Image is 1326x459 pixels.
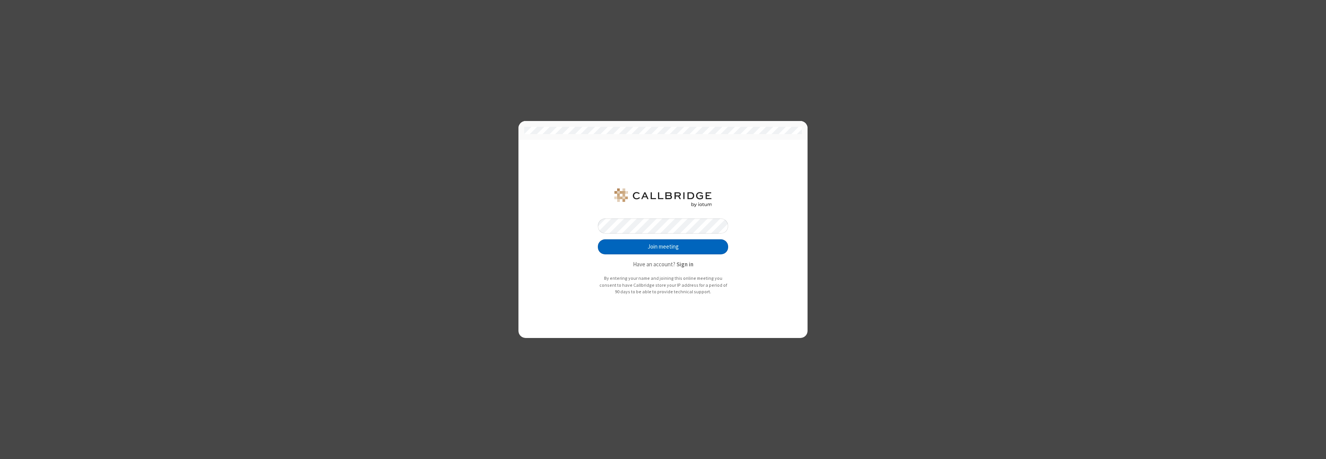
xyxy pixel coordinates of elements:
[598,239,728,255] button: Join meeting
[598,260,728,269] p: Have an account?
[676,260,693,269] button: Sign in
[598,275,728,295] p: By entering your name and joining this online meeting you consent to have Callbridge store your I...
[676,261,693,268] strong: Sign in
[613,188,713,207] img: QA Selenium DO NOT DELETE OR CHANGE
